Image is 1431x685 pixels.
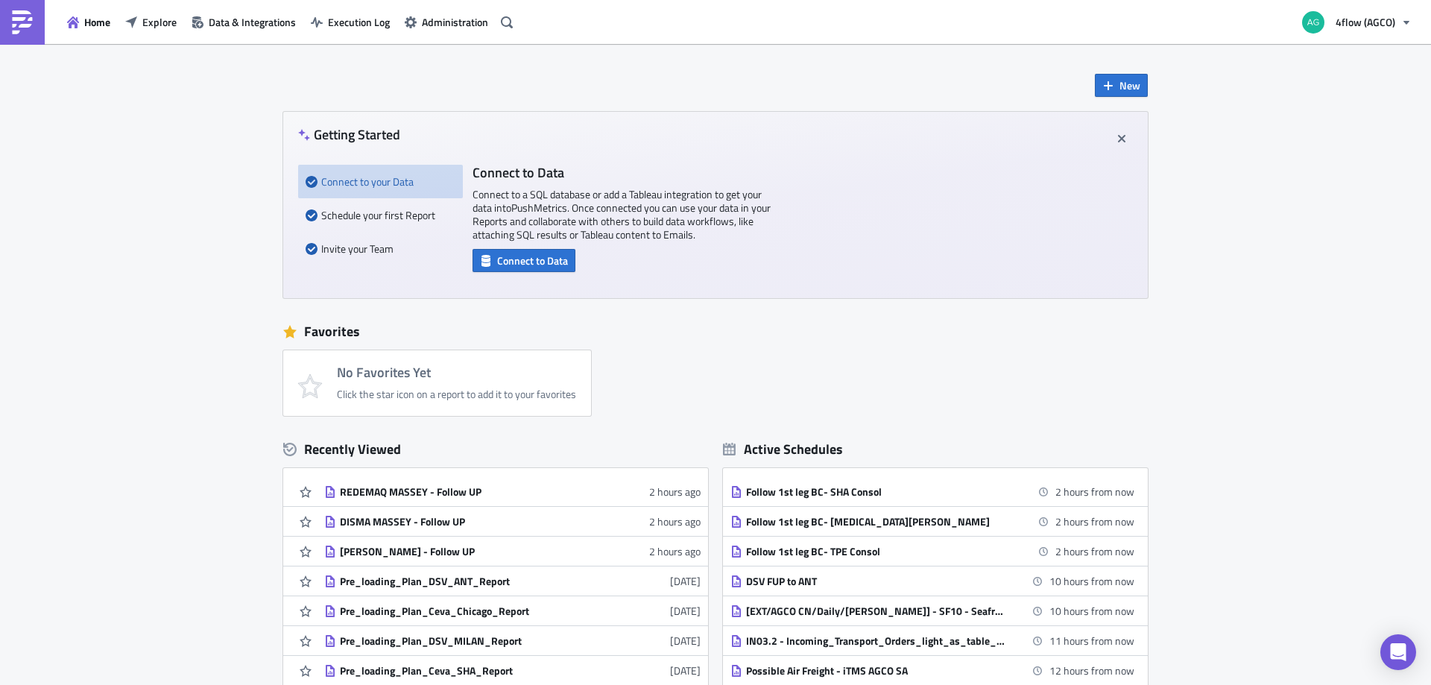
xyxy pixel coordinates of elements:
[1049,633,1134,648] time: 2025-08-27 02:00
[324,507,701,536] a: DISMA MASSEY - Follow UP2 hours ago
[730,477,1134,506] a: Follow 1st leg BC- SHA Consol2 hours from now
[84,14,110,30] span: Home
[1095,74,1148,97] button: New
[340,604,601,618] div: Pre_loading_Plan_Ceva_Chicago_Report
[746,515,1007,528] div: Follow 1st leg BC- [MEDICAL_DATA][PERSON_NAME]
[60,10,118,34] button: Home
[1049,663,1134,678] time: 2025-08-27 03:00
[283,321,1148,343] div: Favorites
[340,664,601,678] div: Pre_loading_Plan_Ceva_SHA_Report
[184,10,303,34] button: Data & Integrations
[746,634,1007,648] div: IN03.2 - Incoming_Transport_Orders_light_as_table_Report_CSV_BVS/GIMA, Daily (Mon - Fri), 0700AM ...
[670,603,701,619] time: 2025-08-21T17:23:23Z
[337,365,576,380] h4: No Favorites Yet
[1293,6,1420,39] button: 4flow (AGCO)
[340,485,601,499] div: REDEMAQ MASSEY - Follow UP
[1055,514,1134,529] time: 2025-08-26 17:00
[324,596,701,625] a: Pre_loading_Plan_Ceva_Chicago_Report[DATE]
[473,188,771,242] p: Connect to a SQL database or add a Tableau integration to get your data into PushMetrics . Once c...
[340,634,601,648] div: Pre_loading_Plan_DSV_MILAN_Report
[422,14,488,30] span: Administration
[730,626,1134,655] a: IN03.2 - Incoming_Transport_Orders_light_as_table_Report_CSV_BVS/GIMA, Daily (Mon - Fri), 0700AM ...
[730,566,1134,596] a: DSV FUP to ANT10 hours from now
[649,484,701,499] time: 2025-08-26T16:33:50Z
[283,438,708,461] div: Recently Viewed
[730,596,1134,625] a: [EXT/AGCO CN/Daily/[PERSON_NAME]] - SF10 - Seafreight Article Tracking Report10 hours from now
[340,575,601,588] div: Pre_loading_Plan_DSV_ANT_Report
[306,232,450,265] div: Invite your Team
[10,10,34,34] img: PushMetrics
[303,10,397,34] button: Execution Log
[324,477,701,506] a: REDEMAQ MASSEY - Follow UP2 hours ago
[142,14,177,30] span: Explore
[324,537,701,566] a: [PERSON_NAME] - Follow UP2 hours ago
[473,165,771,180] h4: Connect to Data
[1055,484,1134,499] time: 2025-08-26 17:00
[209,14,296,30] span: Data & Integrations
[324,626,701,655] a: Pre_loading_Plan_DSV_MILAN_Report[DATE]
[746,604,1007,618] div: [EXT/AGCO CN/Daily/[PERSON_NAME]] - SF10 - Seafreight Article Tracking Report
[649,543,701,559] time: 2025-08-26T16:00:12Z
[746,485,1007,499] div: Follow 1st leg BC- SHA Consol
[324,566,701,596] a: Pre_loading_Plan_DSV_ANT_Report[DATE]
[670,573,701,589] time: 2025-08-21T17:23:48Z
[118,10,184,34] button: Explore
[337,388,576,401] div: Click the star icon on a report to add it to your favorites
[473,251,575,267] a: Connect to Data
[730,537,1134,566] a: Follow 1st leg BC- TPE Consol2 hours from now
[306,198,450,232] div: Schedule your first Report
[730,656,1134,685] a: Possible Air Freight - iTMS AGCO SA12 hours from now
[730,507,1134,536] a: Follow 1st leg BC- [MEDICAL_DATA][PERSON_NAME]2 hours from now
[328,14,390,30] span: Execution Log
[497,253,568,268] span: Connect to Data
[298,127,400,142] h4: Getting Started
[649,514,701,529] time: 2025-08-26T16:00:34Z
[1336,14,1395,30] span: 4flow (AGCO)
[473,249,575,272] button: Connect to Data
[746,575,1007,588] div: DSV FUP to ANT
[1380,634,1416,670] div: Open Intercom Messenger
[746,545,1007,558] div: Follow 1st leg BC- TPE Consol
[306,165,450,198] div: Connect to your Data
[340,545,601,558] div: [PERSON_NAME] - Follow UP
[1301,10,1326,35] img: Avatar
[746,664,1007,678] div: Possible Air Freight - iTMS AGCO SA
[1049,603,1134,619] time: 2025-08-27 01:45
[723,441,843,458] div: Active Schedules
[1049,573,1134,589] time: 2025-08-27 01:00
[1119,78,1140,93] span: New
[1055,543,1134,559] time: 2025-08-26 17:00
[397,10,496,34] button: Administration
[324,656,701,685] a: Pre_loading_Plan_Ceva_SHA_Report[DATE]
[340,515,601,528] div: DISMA MASSEY - Follow UP
[670,633,701,648] time: 2025-08-21T17:23:07Z
[670,663,701,678] time: 2025-08-21T17:22:54Z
